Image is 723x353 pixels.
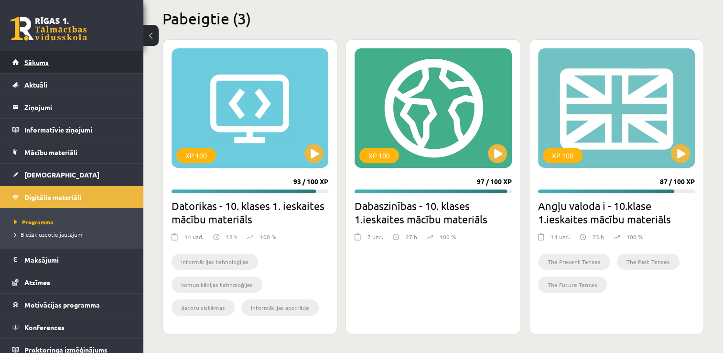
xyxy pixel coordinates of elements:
[11,17,87,41] a: Rīgas 1. Tālmācības vidusskola
[12,96,131,118] a: Ziņojumi
[12,249,131,271] a: Maksājumi
[226,232,237,241] p: 18 h
[593,232,604,241] p: 23 h
[12,51,131,73] a: Sākums
[24,119,131,141] legend: Informatīvie ziņojumi
[24,278,50,287] span: Atzīmes
[14,230,134,239] a: Biežāk uzdotie jautājumi
[24,96,131,118] legend: Ziņojumi
[24,80,47,89] span: Aktuāli
[24,58,49,66] span: Sākums
[12,141,131,163] a: Mācību materiāli
[538,254,610,270] li: The Present Tenses
[12,271,131,293] a: Atzīmes
[543,148,583,163] div: XP 100
[12,119,131,141] a: Informatīvie ziņojumi
[367,232,383,247] div: 7 uzd.
[12,316,131,338] a: Konferences
[241,299,319,316] li: informācijas apstrāde
[14,218,54,226] span: Programma
[24,249,131,271] legend: Maksājumi
[12,294,131,316] a: Motivācijas programma
[617,254,680,270] li: The Past Tenses
[406,232,417,241] p: 27 h
[176,148,216,163] div: XP 100
[172,199,328,226] h2: Datorikas - 10. klases 1. ieskaites mācību materiāls
[12,186,131,208] a: Digitālie materiāli
[14,218,134,226] a: Programma
[551,232,570,247] div: 14 uzd.
[359,148,399,163] div: XP 100
[538,276,607,293] li: The Future Tenses
[538,199,695,226] h2: Angļu valoda i - 10.klase 1.ieskaites mācību materiāls
[162,9,704,28] h2: Pabeigtie (3)
[24,193,81,201] span: Digitālie materiāli
[184,232,204,247] div: 14 uzd.
[626,232,643,241] p: 100 %
[172,254,258,270] li: informācijas tehnoloģijas
[24,300,100,309] span: Motivācijas programma
[24,323,65,331] span: Konferences
[355,199,511,226] h2: Dabaszinības - 10. klases 1.ieskaites mācību materiāls
[14,231,84,238] span: Biežāk uzdotie jautājumi
[24,170,99,179] span: [DEMOGRAPHIC_DATA]
[12,164,131,186] a: [DEMOGRAPHIC_DATA]
[12,74,131,96] a: Aktuāli
[260,232,276,241] p: 100 %
[172,276,262,293] li: komunikācijas tehnoloģijas
[440,232,456,241] p: 100 %
[24,148,77,156] span: Mācību materiāli
[172,299,235,316] li: datoru sistēmas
